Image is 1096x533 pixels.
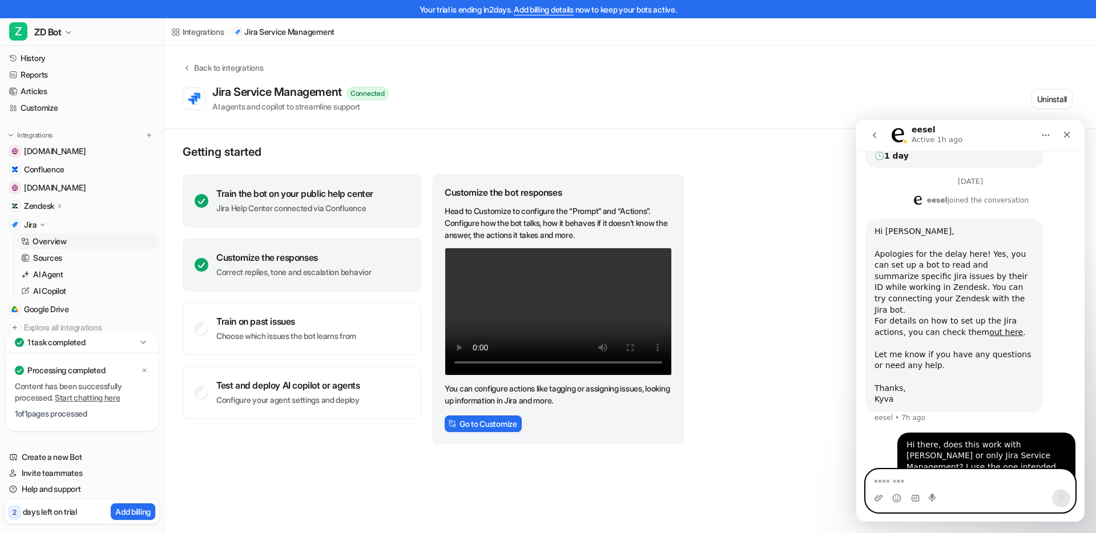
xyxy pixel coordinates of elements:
[5,449,159,465] a: Create a new Bot
[856,120,1085,522] iframe: Intercom live chat
[15,381,149,403] p: Content has been successfully processed.
[33,236,67,247] p: Overview
[445,415,522,432] button: Go to Customize
[5,465,159,481] a: Invite teammates
[34,24,62,40] span: ZD Bot
[33,252,62,264] p: Sources
[233,26,335,38] a: Jira Service Management
[115,506,151,518] p: Add billing
[13,507,17,518] p: 2
[9,322,21,333] img: explore all integrations
[33,269,63,280] p: AI Agent
[5,67,159,83] a: Reports
[17,233,159,249] a: Overview
[216,203,373,214] p: Jira Help Center connected via Confluence
[514,5,574,14] a: Add billing details
[17,250,159,266] a: Sources
[5,320,159,336] a: Explore all integrations
[5,481,159,497] a: Help and support
[183,145,685,159] p: Getting started
[191,62,263,74] div: Back to integrations
[145,131,153,139] img: menu_add.svg
[5,161,159,177] a: ConfluenceConfluence
[346,87,389,100] div: Connected
[5,180,159,196] a: id.atlassian.com[DOMAIN_NAME]
[24,146,86,157] span: [DOMAIN_NAME]
[11,203,18,209] img: Zendesk
[216,379,360,391] div: Test and deploy AI copilot or agents
[1031,89,1073,109] button: Uninstall
[445,205,672,241] p: Head to Customize to configure the “Prompt” and “Actions”. Configure how the bot talks, how it be...
[111,503,155,520] button: Add billing
[216,188,373,199] div: Train the bot on your public help center
[228,27,230,37] span: /
[183,26,224,38] div: Integrations
[17,131,53,140] p: Integrations
[445,248,672,375] video: Your browser does not support the video tag.
[23,506,77,518] p: days left on trial
[27,337,86,348] p: 1 task completed
[445,382,672,406] p: You can configure actions like tagging or assigning issues, looking up information in Jira and more.
[216,252,371,263] div: Customize the responses
[216,266,371,278] p: Correct replies, tone and escalation behavior
[5,143,159,159] a: home.atlassian.com[DOMAIN_NAME]
[5,301,159,317] a: Google DriveGoogle Drive
[183,62,263,85] button: Back to integrations
[33,285,66,297] p: AI Copilot
[171,26,224,38] a: Integrations
[7,131,15,139] img: expand menu
[17,283,159,299] a: AI Copilot
[11,148,18,155] img: home.atlassian.com
[24,164,65,175] span: Confluence
[24,182,86,193] span: [DOMAIN_NAME]
[15,408,149,419] p: 1 of 1 pages processed
[24,219,37,231] p: Jira
[5,83,159,99] a: Articles
[445,187,672,198] div: Customize the bot responses
[212,85,346,99] div: Jira Service Management
[216,330,356,342] p: Choose which issues the bot learns from
[216,394,360,406] p: Configure your agent settings and deploy
[5,50,159,66] a: History
[212,100,389,112] div: AI agents and copilot to streamline support
[27,365,105,376] p: Processing completed
[11,221,18,228] img: Jira
[11,306,18,313] img: Google Drive
[24,200,54,212] p: Zendesk
[9,22,27,41] span: Z
[216,316,356,327] div: Train on past issues
[24,318,155,337] span: Explore all integrations
[5,100,159,116] a: Customize
[244,26,335,38] p: Jira Service Management
[55,393,120,402] a: Start chatting here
